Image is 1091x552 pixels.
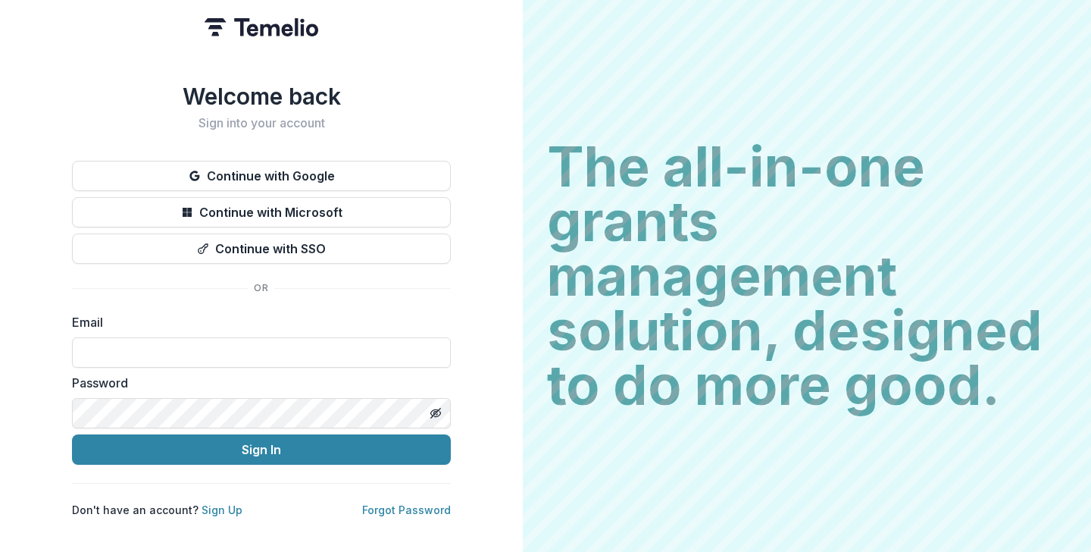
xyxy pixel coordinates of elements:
label: Password [72,374,442,392]
h2: Sign into your account [72,116,451,130]
button: Sign In [72,434,451,465]
button: Continue with Google [72,161,451,191]
button: Continue with SSO [72,234,451,264]
a: Forgot Password [362,503,451,516]
h1: Welcome back [72,83,451,110]
p: Don't have an account? [72,502,242,518]
img: Temelio [205,18,318,36]
button: Toggle password visibility [424,401,448,425]
a: Sign Up [202,503,242,516]
label: Email [72,313,442,331]
button: Continue with Microsoft [72,197,451,227]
